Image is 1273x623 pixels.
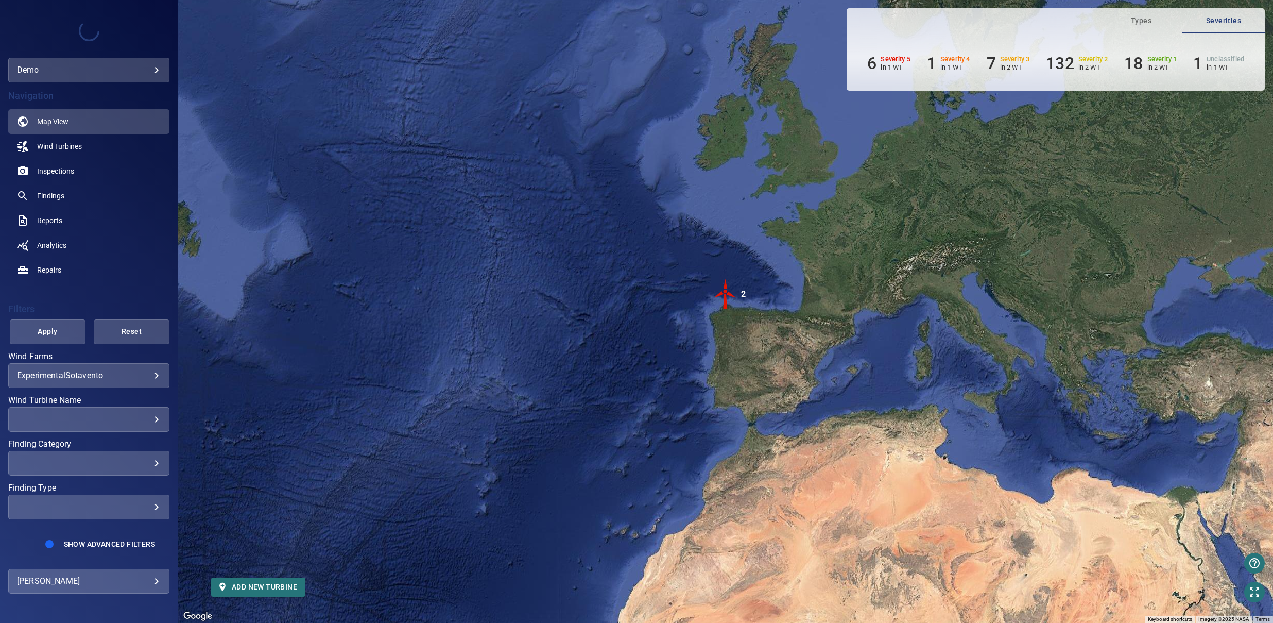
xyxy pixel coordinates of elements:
[17,62,161,78] div: demo
[8,407,169,432] div: Wind Turbine Name
[94,319,169,344] button: Reset
[710,279,741,310] img: windFarmIconCat5.svg
[1148,616,1192,623] button: Keyboard shortcuts
[37,191,64,201] span: Findings
[37,141,82,151] span: Wind Turbines
[1147,56,1177,63] h6: Severity 1
[181,610,215,623] img: Google
[219,581,297,594] span: Add new turbine
[17,371,161,380] div: ExperimentalSotavento
[37,116,68,127] span: Map View
[1046,54,1108,73] li: Severity 2
[867,54,910,73] li: Severity 5
[8,352,169,361] label: Wind Farms
[8,134,169,159] a: windturbines noActive
[867,54,876,73] h6: 6
[1198,616,1249,622] span: Imagery ©2025 NASA
[741,279,746,310] div: 2
[8,159,169,183] a: inspections noActive
[1193,54,1244,73] li: Severity Unclassified
[1000,56,1030,63] h6: Severity 3
[1124,54,1143,73] h6: 18
[58,536,161,552] button: Show Advanced Filters
[1106,14,1176,27] span: Types
[881,63,910,71] p: in 1 WT
[37,166,74,176] span: Inspections
[37,215,62,226] span: Reports
[1147,63,1177,71] p: in 2 WT
[23,325,73,338] span: Apply
[8,208,169,233] a: reports noActive
[8,233,169,258] a: analytics noActive
[940,63,970,71] p: in 1 WT
[8,258,169,282] a: repairs noActive
[8,109,169,134] a: map active
[987,54,1030,73] li: Severity 3
[8,58,169,82] div: demo
[1193,54,1202,73] h6: 1
[1255,616,1270,622] a: Terms (opens in new tab)
[8,451,169,476] div: Finding Category
[927,54,970,73] li: Severity 4
[1207,63,1244,71] p: in 1 WT
[8,440,169,448] label: Finding Category
[1078,63,1108,71] p: in 2 WT
[107,325,157,338] span: Reset
[1207,56,1244,63] h6: Unclassified
[710,279,741,311] gmp-advanced-marker: 2
[1000,63,1030,71] p: in 2 WT
[1189,14,1259,27] span: Severities
[181,610,215,623] a: Open this area in Google Maps (opens a new window)
[8,363,169,388] div: Wind Farms
[8,396,169,405] label: Wind Turbine Name
[1124,54,1177,73] li: Severity 1
[940,56,970,63] h6: Severity 4
[1046,54,1074,73] h6: 132
[987,54,996,73] h6: 7
[8,91,169,101] h4: Navigation
[37,240,66,250] span: Analytics
[881,56,910,63] h6: Severity 5
[8,495,169,519] div: Finding Type
[37,265,61,275] span: Repairs
[10,319,85,344] button: Apply
[8,183,169,208] a: findings noActive
[927,54,936,73] h6: 1
[8,304,169,314] h4: Filters
[17,573,161,590] div: [PERSON_NAME]
[1078,56,1108,63] h6: Severity 2
[64,540,155,548] span: Show Advanced Filters
[8,484,169,492] label: Finding Type
[211,578,305,597] button: Add new turbine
